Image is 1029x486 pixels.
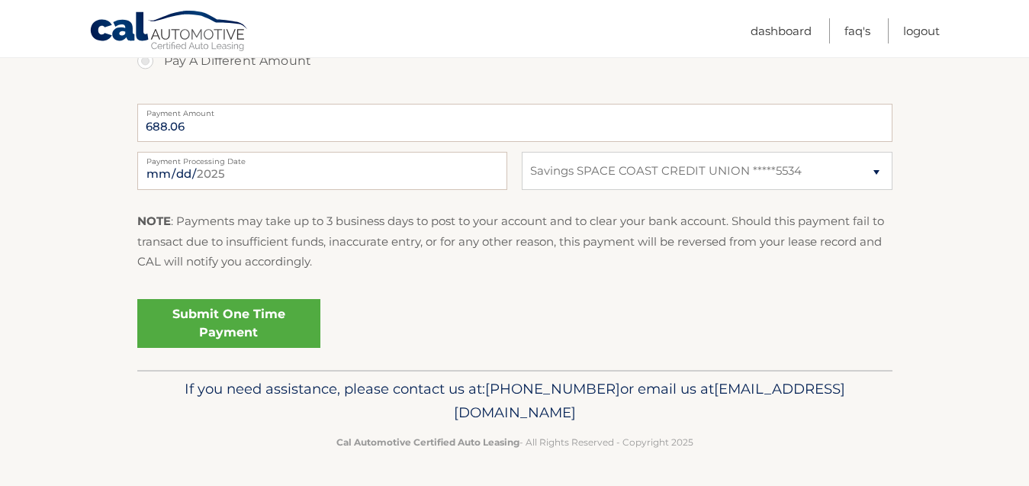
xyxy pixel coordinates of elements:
p: : Payments may take up to 3 business days to post to your account and to clear your bank account.... [137,211,892,272]
a: Logout [903,18,940,43]
a: Dashboard [751,18,812,43]
a: FAQ's [844,18,870,43]
strong: NOTE [137,214,171,228]
label: Pay A Different Amount [137,46,892,76]
label: Payment Processing Date [137,152,507,164]
a: Submit One Time Payment [137,299,320,348]
strong: Cal Automotive Certified Auto Leasing [336,436,519,448]
input: Payment Date [137,152,507,190]
p: If you need assistance, please contact us at: or email us at [147,377,883,426]
span: [PHONE_NUMBER] [485,380,620,397]
input: Payment Amount [137,104,892,142]
p: - All Rights Reserved - Copyright 2025 [147,434,883,450]
a: Cal Automotive [89,10,249,54]
label: Payment Amount [137,104,892,116]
